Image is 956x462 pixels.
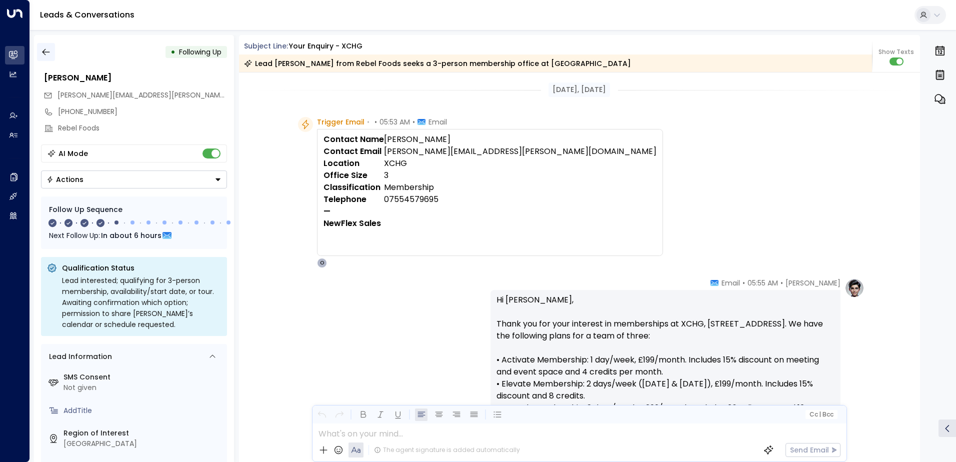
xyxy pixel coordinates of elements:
[44,72,227,84] div: [PERSON_NAME]
[40,9,134,20] a: Leads & Conversations
[374,445,520,454] div: The agent signature is added automatically
[63,372,223,382] label: SMS Consent
[101,230,161,241] span: In about 6 hours
[57,90,227,100] span: kaustubh.khare@rebelfoods.com
[384,169,656,181] td: 3
[58,123,227,133] div: Rebel Foods
[384,145,656,157] td: [PERSON_NAME][EMAIL_ADDRESS][PERSON_NAME][DOMAIN_NAME]
[384,157,656,169] td: XCHG
[809,411,833,418] span: Cc Bcc
[58,148,88,158] div: AI Mode
[323,217,381,229] strong: NewFlex Sales
[46,175,83,184] div: Actions
[63,405,223,416] div: AddTitle
[57,90,283,100] span: [PERSON_NAME][EMAIL_ADDRESS][PERSON_NAME][DOMAIN_NAME]
[41,170,227,188] div: Button group with a nested menu
[721,278,740,288] span: Email
[785,278,840,288] span: [PERSON_NAME]
[805,410,837,419] button: Cc|Bcc
[323,133,384,145] strong: Contact Name
[317,258,327,268] div: O
[62,263,221,273] p: Qualification Status
[428,117,447,127] span: Email
[323,205,330,217] strong: —
[323,169,367,181] strong: Office Size
[63,428,223,438] label: Region of Interest
[384,181,656,193] td: Membership
[374,117,377,127] span: •
[49,204,219,215] div: Follow Up Sequence
[333,408,345,421] button: Redo
[63,438,223,449] div: [GEOGRAPHIC_DATA]
[45,351,112,362] div: Lead Information
[244,58,631,68] div: Lead [PERSON_NAME] from Rebel Foods seeks a 3-person membership office at [GEOGRAPHIC_DATA]
[244,41,288,51] span: Subject Line:
[323,193,366,205] strong: Telephone
[170,43,175,61] div: •
[747,278,778,288] span: 05:55 AM
[179,47,221,57] span: Following Up
[62,275,221,330] div: Lead interested; qualifying for 3-person membership, availability/start date, or tour. Awaiting c...
[548,82,610,97] div: [DATE], [DATE]
[315,408,328,421] button: Undo
[384,133,656,145] td: [PERSON_NAME]
[323,145,381,157] strong: Contact Email
[819,411,821,418] span: |
[317,117,364,127] span: Trigger Email
[63,382,223,393] div: Not given
[49,230,219,241] div: Next Follow Up:
[384,193,656,205] td: 07554579695
[58,106,227,117] div: [PHONE_NUMBER]
[780,278,783,288] span: •
[41,170,227,188] button: Actions
[323,157,359,169] strong: Location
[289,41,362,51] div: Your enquiry - XCHG
[878,47,914,56] span: Show Texts
[379,117,410,127] span: 05:53 AM
[844,278,864,298] img: profile-logo.png
[367,117,369,127] span: •
[742,278,745,288] span: •
[412,117,415,127] span: •
[323,181,380,193] strong: Classification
